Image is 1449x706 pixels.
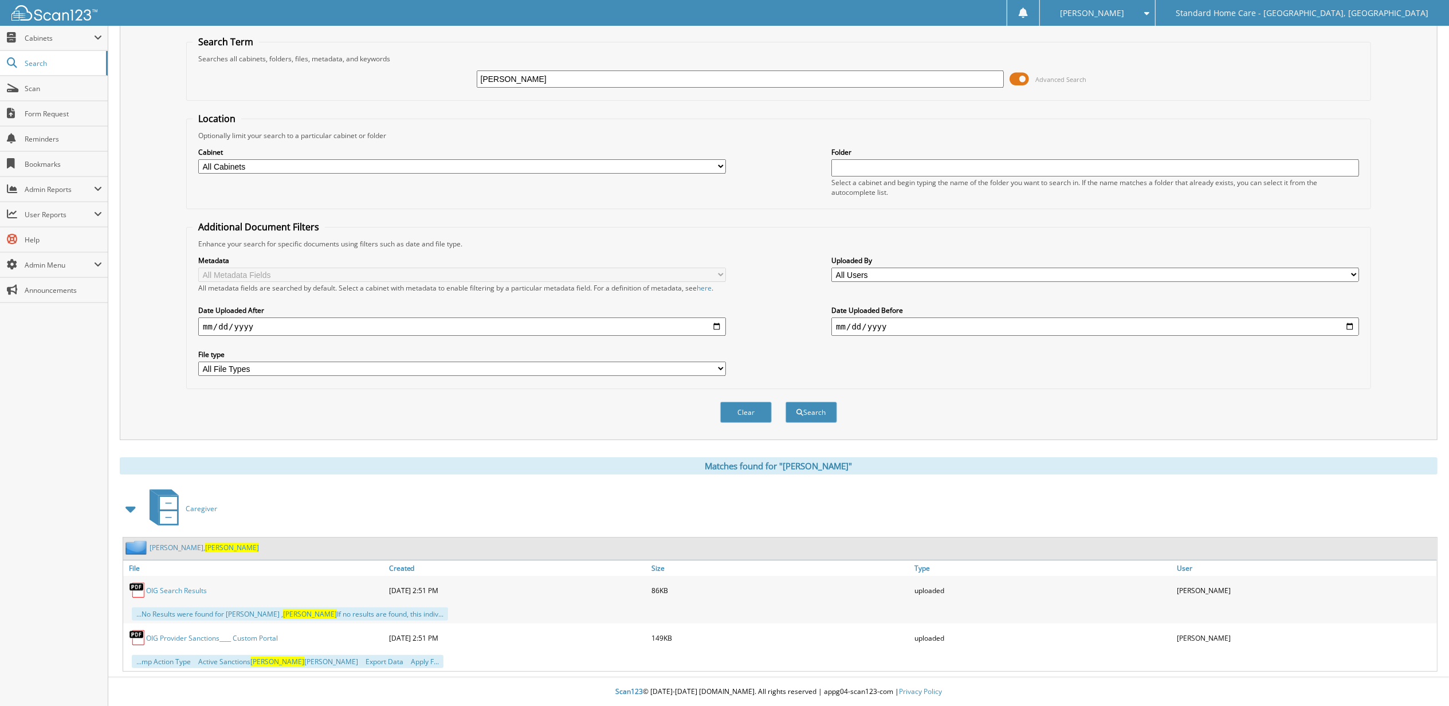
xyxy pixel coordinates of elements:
div: All metadata fields are searched by default. Select a cabinet with metadata to enable filtering b... [198,283,726,293]
div: [DATE] 2:51 PM [386,626,649,649]
span: Help [25,235,102,245]
span: User Reports [25,210,94,219]
label: Cabinet [198,147,726,157]
label: File type [198,350,726,359]
span: Admin Reports [25,185,94,194]
a: User [1174,560,1437,576]
span: [PERSON_NAME] [250,657,304,666]
input: start [198,317,726,336]
span: [PERSON_NAME] [205,543,259,552]
label: Uploaded By [831,256,1359,265]
a: Type [912,560,1175,576]
button: Clear [720,402,772,423]
label: Date Uploaded Before [831,305,1359,315]
label: Date Uploaded After [198,305,726,315]
a: File [123,560,386,576]
img: folder2.png [125,540,150,555]
div: uploaded [912,626,1175,649]
div: [PERSON_NAME] [1174,579,1437,602]
label: Folder [831,147,1359,157]
span: Announcements [25,285,102,295]
div: Select a cabinet and begin typing the name of the folder you want to search in. If the name match... [831,178,1359,197]
div: ...No Results were found for [PERSON_NAME] , If no results are found, this indiv... [132,607,448,621]
img: scan123-logo-white.svg [11,5,97,21]
div: Enhance your search for specific documents using filters such as date and file type. [193,239,1365,249]
a: here [697,283,712,293]
div: 86KB [649,579,912,602]
legend: Additional Document Filters [193,221,325,233]
iframe: Chat Widget [1392,651,1449,706]
span: Bookmarks [25,159,102,169]
button: Search [786,402,837,423]
span: Standard Home Care - [GEOGRAPHIC_DATA], [GEOGRAPHIC_DATA] [1176,10,1429,17]
span: Admin Menu [25,260,94,270]
a: Size [649,560,912,576]
a: Caregiver [143,486,217,531]
div: Searches all cabinets, folders, files, metadata, and keywords [193,54,1365,64]
div: 149KB [649,626,912,649]
input: end [831,317,1359,336]
span: Caregiver [186,504,217,513]
div: [DATE] 2:51 PM [386,579,649,602]
span: Cabinets [25,33,94,43]
span: Reminders [25,134,102,144]
span: Scan123 [615,687,643,696]
span: Search [25,58,100,68]
a: OIG Provider Sanctions____ Custom Portal [146,633,278,643]
span: Scan [25,84,102,93]
div: © [DATE]-[DATE] [DOMAIN_NAME]. All rights reserved | appg04-scan123-com | [108,678,1449,706]
a: Privacy Policy [899,687,942,696]
div: uploaded [912,579,1175,602]
img: PDF.png [129,582,146,599]
span: [PERSON_NAME] [1060,10,1124,17]
div: [PERSON_NAME] [1174,626,1437,649]
span: [PERSON_NAME] [283,609,337,619]
div: Optionally limit your search to a particular cabinet or folder [193,131,1365,140]
a: OIG Search Results [146,586,207,595]
span: Form Request [25,109,102,119]
img: PDF.png [129,629,146,646]
div: ...mp Action Type  Active Sanctions [PERSON_NAME]  Export Data  Apply F... [132,655,443,668]
legend: Search Term [193,36,259,48]
label: Metadata [198,256,726,265]
a: [PERSON_NAME],[PERSON_NAME] [150,543,259,552]
legend: Location [193,112,241,125]
div: Matches found for "[PERSON_NAME]" [120,457,1438,474]
span: Advanced Search [1035,75,1086,84]
a: Created [386,560,649,576]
